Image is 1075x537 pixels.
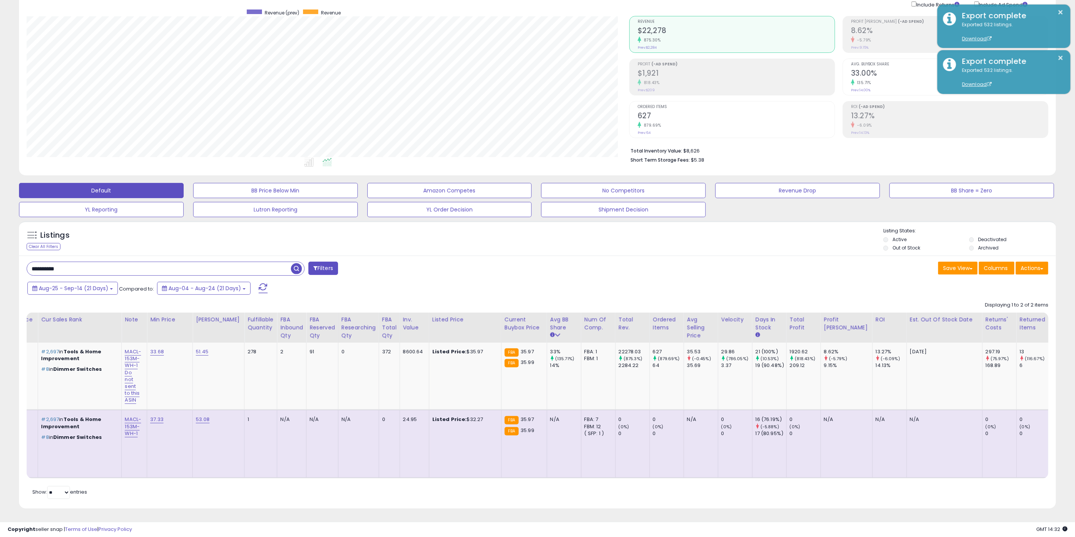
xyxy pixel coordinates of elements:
[1020,430,1051,437] div: 0
[41,348,101,362] span: Tools & Home Improvement
[125,348,141,404] a: MACL-153M-WH-1 Do not sent to this ASIN
[658,356,680,362] small: (879.69%)
[619,424,629,430] small: (0%)
[1020,424,1031,430] small: (0%)
[824,416,867,423] div: N/A
[521,416,534,423] span: 35.97
[308,262,338,275] button: Filters
[1020,362,1051,369] div: 6
[859,104,885,110] b: (-Ad Spend)
[53,434,102,441] span: Dimmer Switches
[910,316,979,324] div: Est. Out Of Stock Date
[790,424,800,430] small: (0%)
[984,264,1008,272] span: Columns
[41,434,116,441] p: in
[168,284,241,292] span: Aug-04 - Aug-24 (21 Days)
[851,130,869,135] small: Prev: 14.13%
[432,416,467,423] b: Listed Price:
[555,356,574,362] small: (135.71%)
[1036,526,1067,533] span: 2025-09-16 14:32 GMT
[979,262,1015,275] button: Columns
[196,316,241,324] div: [PERSON_NAME]
[341,316,376,340] div: FBA Researching Qty
[721,316,749,324] div: Velocity
[653,362,684,369] div: 64
[687,348,718,355] div: 35.53
[721,348,752,355] div: 29.86
[32,488,87,496] span: Show: entries
[986,424,996,430] small: (0%)
[550,362,581,369] div: 14%
[619,416,649,423] div: 0
[638,69,835,79] h2: $1,921
[721,424,732,430] small: (0%)
[910,348,977,355] p: [DATE]
[638,88,655,92] small: Prev: $209
[761,356,779,362] small: (10.53%)
[986,416,1016,423] div: 0
[505,348,519,357] small: FBA
[119,285,154,292] span: Compared to:
[824,348,872,355] div: 8.62%
[892,236,907,243] label: Active
[1058,53,1064,63] button: ×
[125,316,144,324] div: Note
[1020,348,1051,355] div: 13
[403,316,426,332] div: Inv. value
[505,427,519,435] small: FBA
[521,359,534,366] span: 35.99
[876,362,907,369] div: 14.13%
[150,316,189,324] div: Min Price
[687,416,712,423] div: N/A
[851,88,870,92] small: Prev: 14.00%
[505,416,519,424] small: FBA
[854,122,872,128] small: -6.09%
[692,356,711,362] small: (-0.45%)
[883,227,1056,235] p: Listing States:
[7,316,35,332] div: Low Price FBA
[367,183,532,198] button: Amazon Competes
[638,130,651,135] small: Prev: 64
[892,245,920,251] label: Out of Stock
[653,348,684,355] div: 627
[638,45,657,50] small: Prev: $2,284
[641,122,661,128] small: 879.69%
[638,62,835,67] span: Profit
[248,348,271,355] div: 278
[41,434,49,441] span: #8
[986,362,1016,369] div: 168.89
[1020,316,1048,332] div: Returned Items
[851,26,1048,37] h2: 8.62%
[790,316,818,332] div: Total Profit
[691,156,704,164] span: $5.38
[986,348,1016,355] div: 297.19
[1025,356,1045,362] small: (116.67%)
[196,416,210,423] a: 53.08
[521,427,534,434] span: 35.99
[41,316,118,324] div: Cur Sales Rank
[367,202,532,217] button: YL Order Decision
[432,348,467,355] b: Listed Price:
[851,20,1048,24] span: Profit [PERSON_NAME]
[619,348,649,355] div: 22278.03
[851,62,1048,67] span: Avg. Buybox Share
[898,19,924,24] b: (-Ad Spend)
[687,316,715,340] div: Avg Selling Price
[956,10,1065,21] div: Export complete
[638,105,835,109] span: Ordered Items
[726,356,748,362] small: (786.05%)
[756,416,786,423] div: 16 (76.19%)
[27,282,118,295] button: Aug-25 - Sep-14 (21 Days)
[761,424,779,430] small: (-5.88%)
[98,526,132,533] a: Privacy Policy
[382,416,394,423] div: 0
[876,316,904,324] div: ROI
[851,111,1048,122] h2: 13.27%
[193,183,358,198] button: BB Price Below Min
[756,362,786,369] div: 19 (90.48%)
[790,430,821,437] div: 0
[125,416,141,437] a: MACL-153M-WH-1
[876,416,901,423] div: N/A
[851,105,1048,109] span: ROI
[851,45,869,50] small: Prev: 9.15%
